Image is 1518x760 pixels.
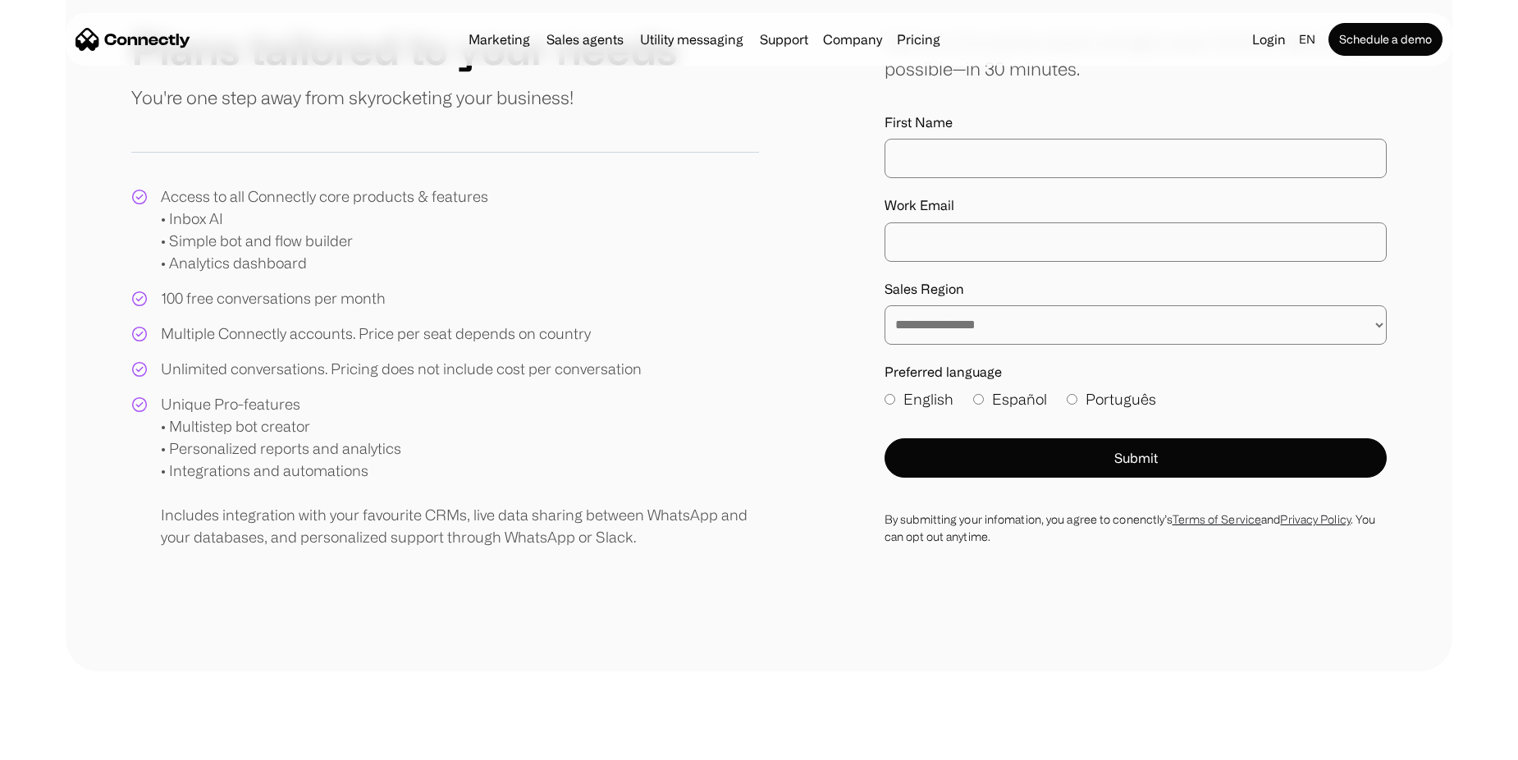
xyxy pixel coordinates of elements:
a: Pricing [890,33,947,46]
aside: Language selected: English [16,730,98,754]
label: English [885,388,953,410]
label: Work Email [885,198,1387,213]
label: Preferred language [885,364,1387,380]
ul: Language list [33,731,98,754]
div: By submitting your infomation, you agree to conenctly’s and . You can opt out anytime. [885,510,1387,545]
input: Español [973,394,984,405]
a: Schedule a demo [1328,23,1443,56]
div: 100 free conversations per month [161,287,386,309]
label: Português [1067,388,1156,410]
label: Sales Region [885,282,1387,297]
a: Marketing [462,33,537,46]
p: You're one step away from skyrocketing your business! [131,84,574,111]
label: First Name [885,115,1387,130]
div: Company [823,28,882,51]
div: Multiple Connectly accounts. Price per seat depends on country [161,323,591,345]
input: English [885,394,895,405]
a: Support [753,33,815,46]
div: Unlimited conversations. Pricing does not include cost per conversation [161,358,642,380]
div: Unique Pro-features • Multistep bot creator • Personalized reports and analytics • Integrations a... [161,393,759,548]
a: home [75,27,190,52]
div: Access to all Connectly core products & features • Inbox AI • Simple bot and flow builder • Analy... [161,185,488,274]
label: Español [973,388,1047,410]
a: Sales agents [540,33,630,46]
button: Submit [885,438,1387,478]
div: en [1292,28,1325,51]
input: Português [1067,394,1077,405]
a: Privacy Policy [1280,513,1350,525]
div: Company [818,28,887,51]
a: Login [1246,28,1292,51]
a: Terms of Service [1173,513,1262,525]
a: Utility messaging [633,33,750,46]
div: en [1299,28,1315,51]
